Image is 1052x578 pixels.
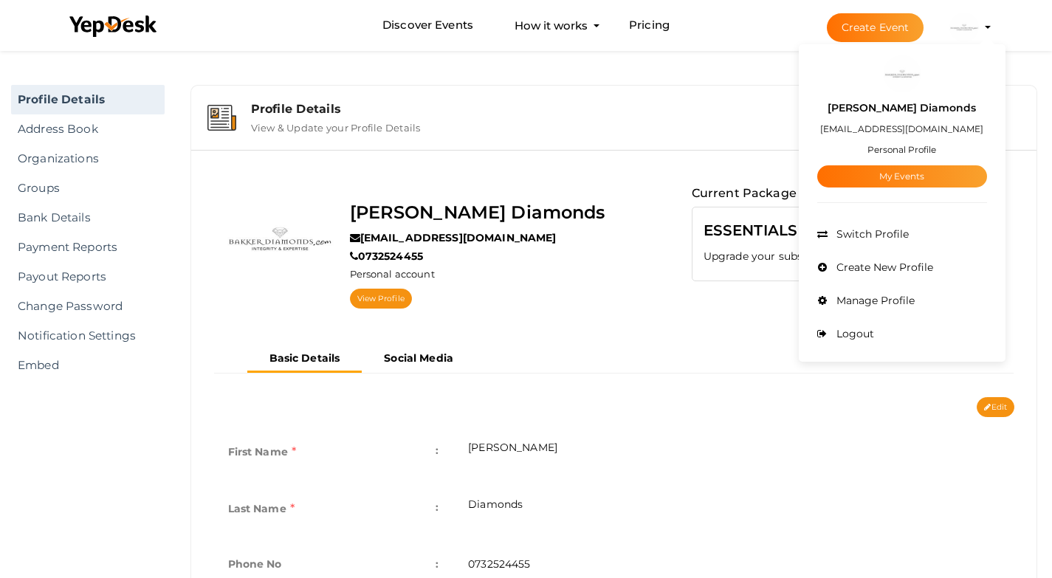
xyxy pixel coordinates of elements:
[247,346,362,373] button: Basic Details
[11,351,165,380] a: Embed
[977,397,1014,417] button: Edit
[833,294,915,307] span: Manage Profile
[11,321,165,351] a: Notification Settings
[269,351,340,365] b: Basic Details
[820,120,983,137] label: [EMAIL_ADDRESS][DOMAIN_NAME]
[251,102,1021,116] div: Profile Details
[11,173,165,203] a: Groups
[228,440,297,464] label: First Name
[362,346,475,371] button: Social Media
[207,105,236,131] img: event-details.svg
[436,554,439,574] span: :
[817,165,987,187] a: My Events
[11,292,165,321] a: Change Password
[11,262,165,292] a: Payout Reports
[11,114,165,144] a: Address Book
[828,100,976,117] label: [PERSON_NAME] Diamonds
[436,497,439,517] span: :
[228,497,295,520] label: Last Name
[199,123,1030,137] a: Profile Details View & Update your Profile Details
[833,227,909,241] span: Switch Profile
[228,554,282,574] label: Phone No
[692,184,797,203] label: Current Package
[949,13,979,42] img: NJBZAC1J_small.jpeg
[11,203,165,233] a: Bank Details
[350,289,412,309] a: View Profile
[884,55,921,92] img: NJBZAC1J_small.jpeg
[11,233,165,262] a: Payment Reports
[453,425,1014,482] td: [PERSON_NAME]
[384,351,453,365] b: Social Media
[224,184,335,295] img: NJBZAC1J_normal.jpeg
[350,230,557,245] label: [EMAIL_ADDRESS][DOMAIN_NAME]
[436,440,439,461] span: :
[11,144,165,173] a: Organizations
[251,116,421,134] label: View & Update your Profile Details
[350,249,424,264] label: 0732524455
[382,12,473,39] a: Discover Events
[510,12,592,39] button: How it works
[704,249,859,264] label: Upgrade your subscription
[827,13,924,42] button: Create Event
[453,482,1014,539] td: Diamonds
[11,85,165,114] a: Profile Details
[704,219,797,242] label: ESSENTIALS
[867,144,936,155] small: Personal Profile
[833,327,874,340] span: Logout
[629,12,670,39] a: Pricing
[350,199,605,227] label: [PERSON_NAME] Diamonds
[350,267,435,281] label: Personal account
[833,261,933,274] span: Create New Profile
